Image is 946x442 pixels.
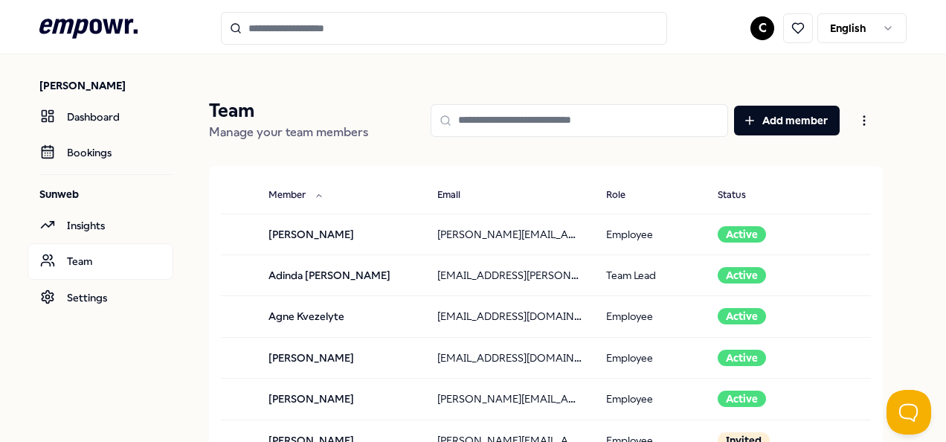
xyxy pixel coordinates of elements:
[39,187,173,202] p: Sunweb
[425,254,594,295] td: [EMAIL_ADDRESS][PERSON_NAME][DOMAIN_NAME]
[718,308,766,324] div: Active
[39,78,173,93] p: [PERSON_NAME]
[846,106,883,135] button: Open menu
[594,254,706,295] td: Team Lead
[734,106,840,135] button: Add member
[257,337,425,378] td: [PERSON_NAME]
[750,16,774,40] button: C
[594,214,706,254] td: Employee
[887,390,931,435] iframe: Help Scout Beacon - Open
[718,350,766,366] div: Active
[257,181,335,211] button: Member
[425,296,594,337] td: [EMAIL_ADDRESS][DOMAIN_NAME]
[718,226,766,243] div: Active
[28,280,173,316] a: Settings
[594,181,655,211] button: Role
[28,135,173,170] a: Bookings
[425,214,594,254] td: [PERSON_NAME][EMAIL_ADDRESS][PERSON_NAME][DOMAIN_NAME]
[594,337,706,378] td: Employee
[257,214,425,254] td: [PERSON_NAME]
[425,337,594,378] td: [EMAIL_ADDRESS][DOMAIN_NAME]
[718,267,766,284] div: Active
[28,208,173,243] a: Insights
[28,243,173,279] a: Team
[209,99,368,123] p: Team
[706,181,776,211] button: Status
[425,181,490,211] button: Email
[221,12,667,45] input: Search for products, categories or subcategories
[257,254,425,295] td: Adinda [PERSON_NAME]
[28,99,173,135] a: Dashboard
[594,296,706,337] td: Employee
[257,296,425,337] td: Agne Kvezelyte
[209,125,368,139] span: Manage your team members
